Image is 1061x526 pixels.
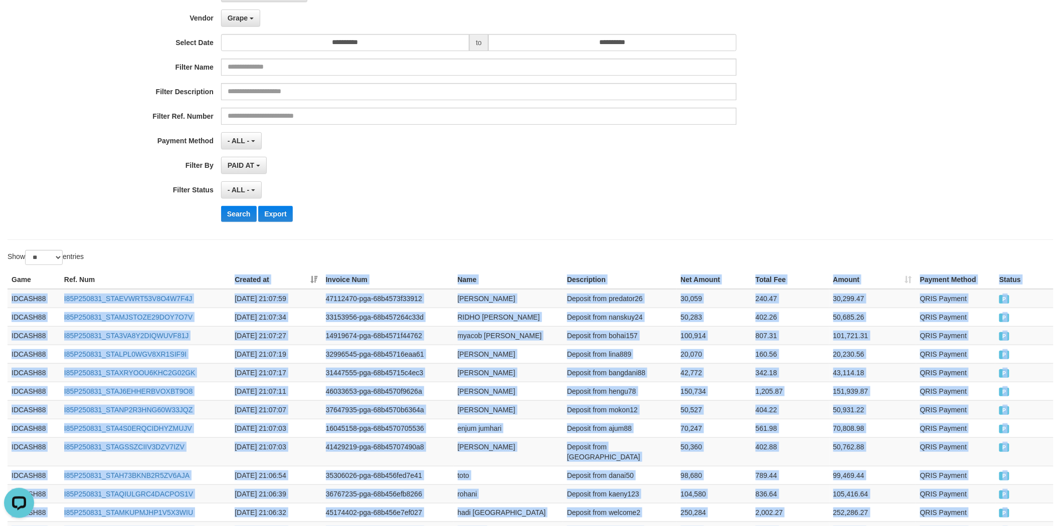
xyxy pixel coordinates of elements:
[228,161,254,169] span: PAID AT
[677,326,752,345] td: 100,914
[916,466,995,484] td: QRIS Payment
[677,503,752,521] td: 250,284
[563,363,676,382] td: Deposit from bangdani88
[64,313,193,321] a: I85P250831_STAMJSTOZE29DOY7O7V
[752,271,829,289] th: Total Fee
[8,289,60,308] td: IDCASH88
[752,308,829,326] td: 402.26
[322,503,454,521] td: 45174402-pga-68b456e7ef027
[228,14,248,22] span: Grape
[8,363,60,382] td: IDCASH88
[829,289,916,308] td: 30,299.47
[64,295,193,303] a: I85P250831_STAEVWRT53V8O4W7F4J
[231,382,321,400] td: [DATE] 21:07:11
[322,382,454,400] td: 46033653-pga-68b4570f9626a
[752,484,829,503] td: 836.64
[322,419,454,437] td: 16045158-pga-68b4570705536
[999,295,1009,304] span: PAID
[221,206,257,222] button: Search
[677,308,752,326] td: 50,283
[563,326,676,345] td: Deposit from bohai157
[231,437,321,466] td: [DATE] 21:07:03
[228,137,250,145] span: - ALL -
[677,289,752,308] td: 30,059
[8,326,60,345] td: IDCASH88
[829,437,916,466] td: 50,762.88
[677,419,752,437] td: 70,247
[752,466,829,484] td: 789.44
[677,466,752,484] td: 98,680
[228,186,250,194] span: - ALL -
[752,363,829,382] td: 342.18
[8,419,60,437] td: IDCASH88
[677,382,752,400] td: 150,734
[999,332,1009,341] span: PAID
[231,326,321,345] td: [DATE] 21:07:27
[563,271,676,289] th: Description
[231,503,321,521] td: [DATE] 21:06:32
[916,345,995,363] td: QRIS Payment
[916,400,995,419] td: QRIS Payment
[916,437,995,466] td: QRIS Payment
[8,345,60,363] td: IDCASH88
[64,490,193,498] a: I85P250831_STAQIULGRC4DACPOS1V
[60,271,231,289] th: Ref. Num
[322,466,454,484] td: 35306026-pga-68b456fed7e41
[231,271,321,289] th: Created at: activate to sort column ascending
[752,437,829,466] td: 402.88
[829,308,916,326] td: 50,685.26
[64,471,190,479] a: I85P250831_STAH73BKNB2R5ZV6AJA
[999,388,1009,396] span: PAID
[64,406,193,414] a: I85P250831_STANP2R3HNG60W33JQZ
[916,484,995,503] td: QRIS Payment
[221,181,262,198] button: - ALL -
[916,363,995,382] td: QRIS Payment
[999,314,1009,322] span: PAID
[231,363,321,382] td: [DATE] 21:07:17
[454,271,564,289] th: Name
[64,332,189,340] a: I85P250831_STA3VA8Y2DIQWUVF81J
[454,437,564,466] td: [PERSON_NAME]
[829,363,916,382] td: 43,114.18
[752,345,829,363] td: 160.56
[8,437,60,466] td: IDCASH88
[231,308,321,326] td: [DATE] 21:07:34
[916,271,995,289] th: Payment Method
[454,466,564,484] td: toto
[563,308,676,326] td: Deposit from nanskuy24
[916,289,995,308] td: QRIS Payment
[8,466,60,484] td: IDCASH88
[999,443,1009,452] span: PAID
[916,308,995,326] td: QRIS Payment
[454,308,564,326] td: RIDHO [PERSON_NAME]
[8,250,84,265] label: Show entries
[829,466,916,484] td: 99,469.44
[563,382,676,400] td: Deposit from hengu78
[752,419,829,437] td: 561.98
[322,308,454,326] td: 33153956-pga-68b457264c33d
[231,289,321,308] td: [DATE] 21:07:59
[563,503,676,521] td: Deposit from welcome2
[752,503,829,521] td: 2,002.27
[469,34,488,51] span: to
[64,443,185,451] a: I85P250831_STAGSSZCIIV3DZV7IZV
[454,503,564,521] td: hadi [GEOGRAPHIC_DATA]
[563,419,676,437] td: Deposit from ajum88
[8,271,60,289] th: Game
[829,484,916,503] td: 105,416.64
[454,326,564,345] td: myacob [PERSON_NAME]
[752,326,829,345] td: 807.31
[322,363,454,382] td: 31447555-pga-68b45715c4ec3
[829,271,916,289] th: Amount: activate to sort column ascending
[64,350,187,358] a: I85P250831_STALPL0WGV8XR1SIF9I
[8,400,60,419] td: IDCASH88
[916,382,995,400] td: QRIS Payment
[231,400,321,419] td: [DATE] 21:07:07
[454,289,564,308] td: [PERSON_NAME]
[563,466,676,484] td: Deposit from danai50
[916,503,995,521] td: QRIS Payment
[563,345,676,363] td: Deposit from lina889
[995,271,1053,289] th: Status
[563,484,676,503] td: Deposit from kaeny123
[454,345,564,363] td: [PERSON_NAME]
